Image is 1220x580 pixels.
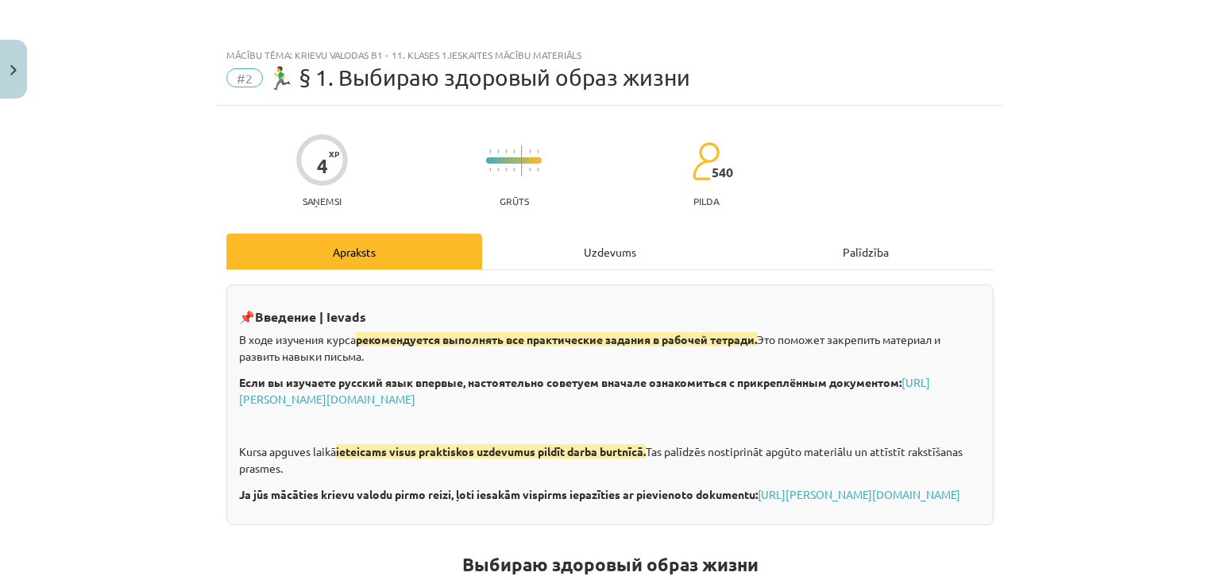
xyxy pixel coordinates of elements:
[497,168,499,172] img: icon-short-line-57e1e144782c952c97e751825c79c345078a6d821885a25fce030b3d8c18986b.svg
[296,195,348,207] p: Saņemsi
[462,553,759,576] strong: Выбираю здоровый образ жизни
[505,168,507,172] img: icon-short-line-57e1e144782c952c97e751825c79c345078a6d821885a25fce030b3d8c18986b.svg
[267,64,690,91] span: 🏃‍♂️ § 1. Выбираю здоровый образ жизни
[513,149,515,153] img: icon-short-line-57e1e144782c952c97e751825c79c345078a6d821885a25fce030b3d8c18986b.svg
[482,234,738,269] div: Uzdevums
[500,195,529,207] p: Grūts
[712,165,733,180] span: 540
[505,149,507,153] img: icon-short-line-57e1e144782c952c97e751825c79c345078a6d821885a25fce030b3d8c18986b.svg
[529,149,531,153] img: icon-short-line-57e1e144782c952c97e751825c79c345078a6d821885a25fce030b3d8c18986b.svg
[226,68,263,87] span: #2
[239,487,758,501] strong: Ja jūs mācāties krievu valodu pirmo reizi, ļoti iesakām vispirms iepazīties ar pievienoto dokumentu:
[226,49,994,60] div: Mācību tēma: Krievu valodas b1 - 11. klases 1.ieskaites mācību materiāls
[356,332,757,346] span: рекомендуется выполнять все практические задания в рабочей тетради.
[226,234,482,269] div: Apraksts
[537,149,539,153] img: icon-short-line-57e1e144782c952c97e751825c79c345078a6d821885a25fce030b3d8c18986b.svg
[336,444,646,458] span: ieteicams visus praktiskos uzdevumus pildīt darba burtnīcā.
[738,234,994,269] div: Palīdzība
[537,168,539,172] img: icon-short-line-57e1e144782c952c97e751825c79c345078a6d821885a25fce030b3d8c18986b.svg
[239,297,981,327] h3: 📌
[329,149,339,158] span: XP
[497,149,499,153] img: icon-short-line-57e1e144782c952c97e751825c79c345078a6d821885a25fce030b3d8c18986b.svg
[692,141,720,181] img: students-c634bb4e5e11cddfef0936a35e636f08e4e9abd3cc4e673bd6f9a4125e45ecb1.svg
[489,149,491,153] img: icon-short-line-57e1e144782c952c97e751825c79c345078a6d821885a25fce030b3d8c18986b.svg
[529,168,531,172] img: icon-short-line-57e1e144782c952c97e751825c79c345078a6d821885a25fce030b3d8c18986b.svg
[513,168,515,172] img: icon-short-line-57e1e144782c952c97e751825c79c345078a6d821885a25fce030b3d8c18986b.svg
[239,375,901,389] strong: Если вы изучаете русский язык впервые, настоятельно советуем вначале ознакомиться с прикреплённым...
[693,195,719,207] p: pilda
[239,375,930,406] a: [URL][PERSON_NAME][DOMAIN_NAME]
[239,331,981,365] p: В ходе изучения курса Это поможет закрепить материал и развить навыки письма.
[255,308,366,325] strong: Введение | Ievads
[521,145,523,176] img: icon-long-line-d9ea69661e0d244f92f715978eff75569469978d946b2353a9bb055b3ed8787d.svg
[489,168,491,172] img: icon-short-line-57e1e144782c952c97e751825c79c345078a6d821885a25fce030b3d8c18986b.svg
[10,65,17,75] img: icon-close-lesson-0947bae3869378f0d4975bcd49f059093ad1ed9edebbc8119c70593378902aed.svg
[317,155,328,177] div: 4
[758,487,960,501] a: [URL][PERSON_NAME][DOMAIN_NAME]
[239,443,981,477] p: Kursa apguves laikā Tas palīdzēs nostiprināt apgūto materiālu un attīstīt rakstīšanas prasmes.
